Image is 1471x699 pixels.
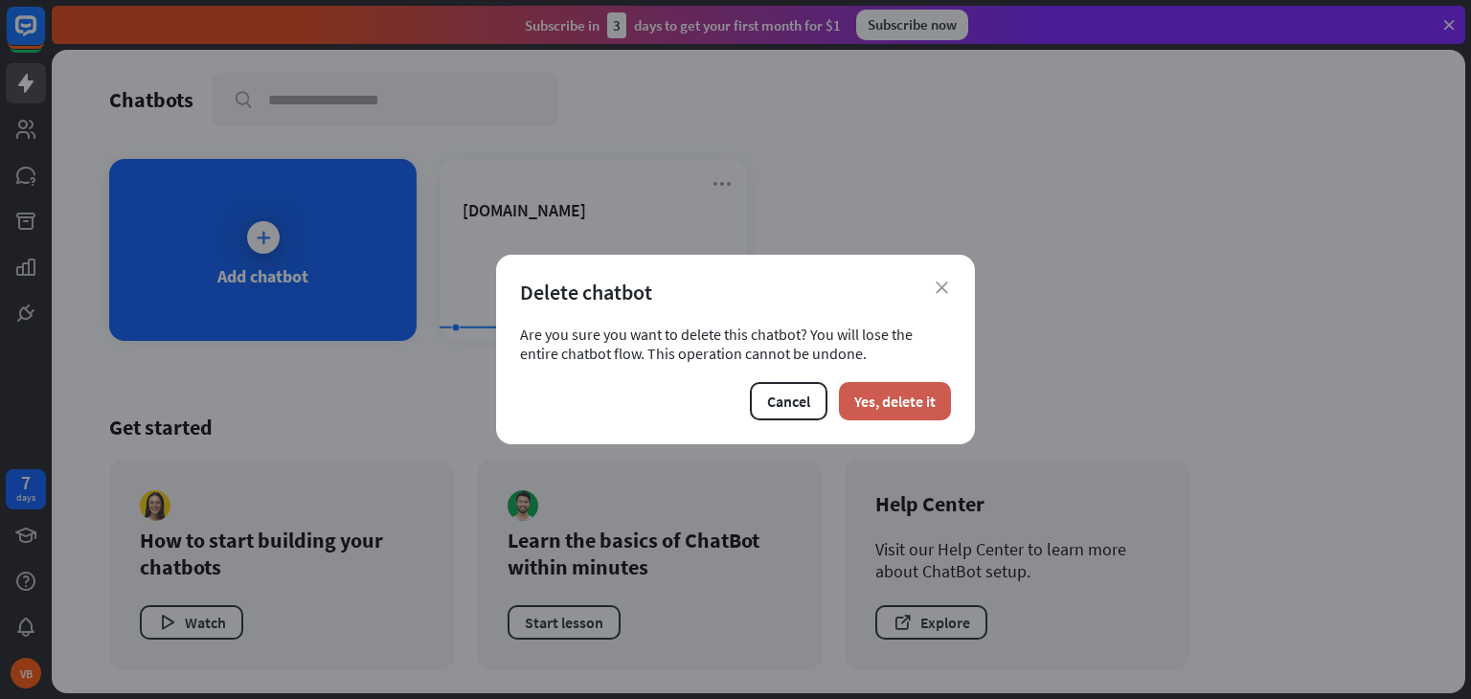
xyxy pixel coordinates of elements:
button: Cancel [750,382,827,420]
button: Open LiveChat chat widget [15,8,73,65]
button: Yes, delete it [839,382,951,420]
i: close [936,282,948,294]
div: Are you sure you want to delete this chatbot? You will lose the entire chatbot flow. This operati... [520,325,951,363]
div: Delete chatbot [520,279,951,305]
